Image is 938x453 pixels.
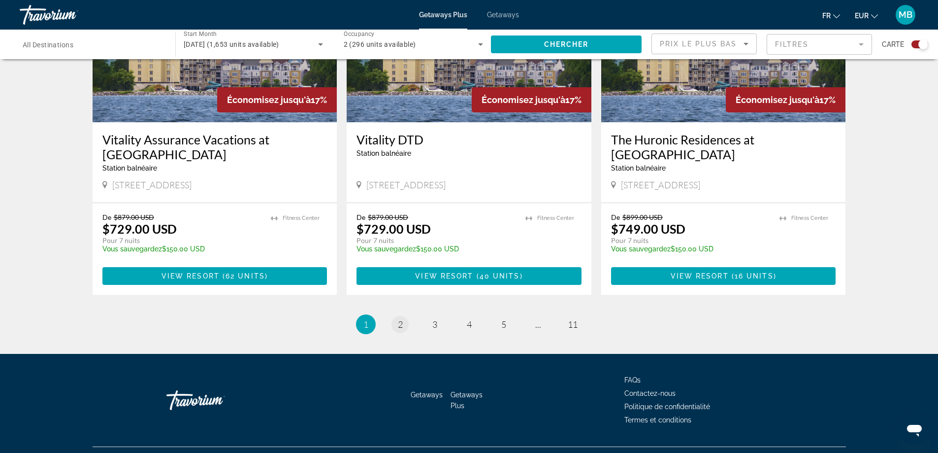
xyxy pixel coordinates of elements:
span: 11 [568,319,578,330]
span: fr [822,12,831,20]
span: ( ) [729,272,776,280]
p: $150.00 USD [611,245,770,253]
span: $899.00 USD [622,213,663,221]
p: Pour 7 nuits [356,236,516,245]
button: User Menu [893,4,918,25]
span: Chercher [544,40,589,48]
button: Change language [822,8,840,23]
div: 17% [472,87,591,112]
span: Carte [882,37,904,51]
span: Économisez jusqu'à [482,95,565,105]
span: Occupancy [344,31,375,37]
span: MB [899,10,912,20]
span: 2 [398,319,403,330]
span: 5 [501,319,506,330]
p: $749.00 USD [611,221,685,236]
span: Vous sauvegardez [102,245,162,253]
p: $150.00 USD [102,245,261,253]
iframe: Bouton de lancement de la fenêtre de messagerie [899,414,930,445]
span: View Resort [162,272,220,280]
p: $729.00 USD [356,221,431,236]
a: Vitality DTD [356,132,582,147]
a: The Huronic Residences at [GEOGRAPHIC_DATA] [611,132,836,162]
span: [DATE] (1,653 units available) [184,40,279,48]
span: All Destinations [23,41,73,49]
span: Vous sauvegardez [611,245,671,253]
p: Pour 7 nuits [611,236,770,245]
button: Chercher [491,35,642,53]
a: FAQs [624,376,641,384]
span: ( ) [220,272,268,280]
span: [STREET_ADDRESS] [366,179,446,190]
a: Vitality Assurance Vacations at [GEOGRAPHIC_DATA] [102,132,327,162]
button: View Resort(40 units) [356,267,582,285]
p: Pour 7 nuits [102,236,261,245]
span: Économisez jusqu'à [227,95,311,105]
span: View Resort [415,272,473,280]
span: 62 units [226,272,265,280]
span: Station balnéaire [102,164,157,172]
a: Travorium [20,2,118,28]
span: $879.00 USD [114,213,154,221]
a: Termes et conditions [624,416,691,424]
span: De [356,213,365,221]
a: Travorium [166,385,265,415]
button: Change currency [855,8,878,23]
span: Fitness Center [537,215,574,221]
a: Getaways Plus [451,391,483,410]
span: [STREET_ADDRESS] [112,179,192,190]
span: $879.00 USD [368,213,408,221]
a: Politique de confidentialité [624,403,710,411]
span: ... [535,319,541,330]
div: 17% [217,87,337,112]
span: 3 [432,319,437,330]
span: Station balnéaire [611,164,666,172]
span: 2 (296 units available) [344,40,416,48]
span: Station balnéaire [356,149,411,157]
a: Getaways Plus [419,11,467,19]
span: EUR [855,12,869,20]
button: View Resort(16 units) [611,267,836,285]
span: 40 units [480,272,520,280]
nav: Pagination [93,314,846,334]
span: View Resort [671,272,729,280]
p: $729.00 USD [102,221,177,236]
span: Prix ​​le plus bas [660,40,737,48]
span: Start Month [184,31,217,37]
div: 17% [726,87,845,112]
span: 4 [467,319,472,330]
p: $150.00 USD [356,245,516,253]
mat-select: Sort by [660,38,748,50]
span: Fitness Center [283,215,320,221]
button: Filter [767,34,872,55]
a: Getaways [487,11,519,19]
span: De [102,213,111,221]
span: 1 [363,319,368,330]
span: 16 units [735,272,774,280]
a: Contactez-nous [624,389,676,397]
a: Getaways [411,391,443,399]
span: [STREET_ADDRESS] [621,179,700,190]
button: View Resort(62 units) [102,267,327,285]
span: Économisez jusqu'à [736,95,819,105]
span: Vous sauvegardez [356,245,416,253]
span: Fitness Center [791,215,828,221]
span: ( ) [473,272,522,280]
span: De [611,213,620,221]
